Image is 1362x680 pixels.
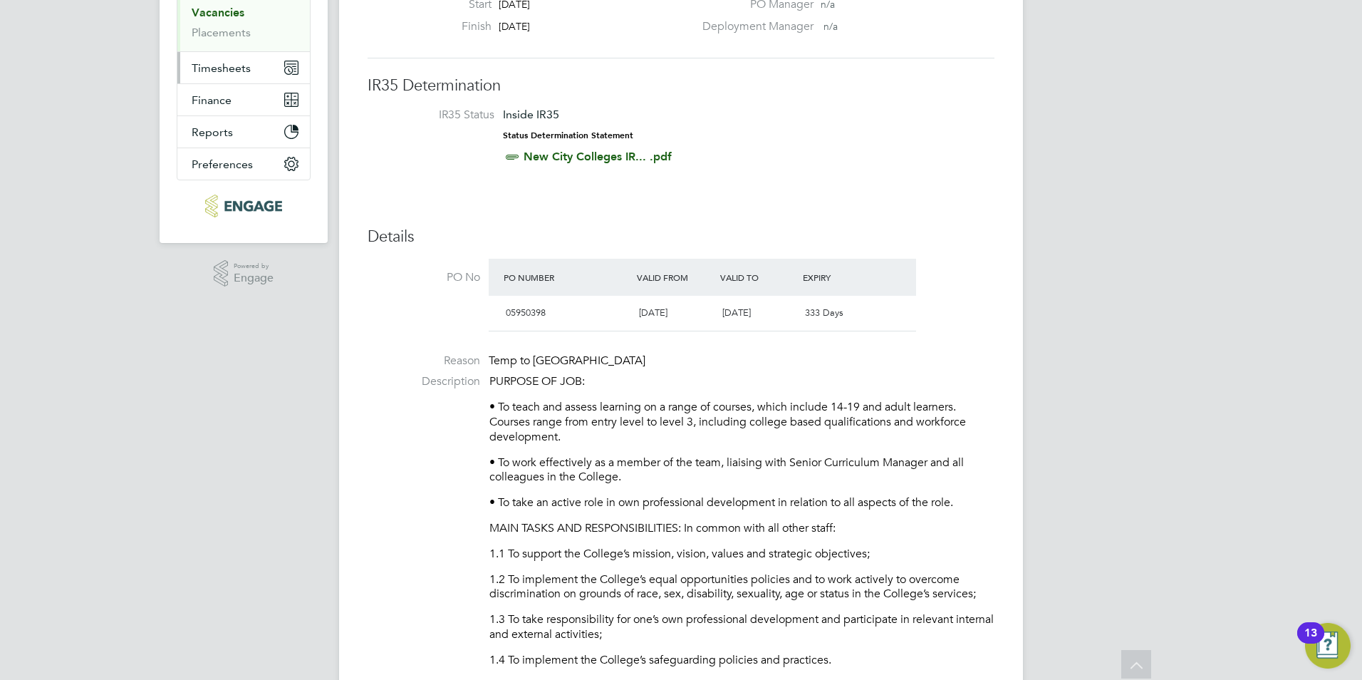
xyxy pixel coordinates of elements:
p: 1.4 To implement the College’s safeguarding policies and practices. [489,653,994,668]
span: Temp to [GEOGRAPHIC_DATA] [489,354,645,368]
img: carbonrecruitment-logo-retina.png [205,195,281,217]
div: Valid To [717,264,800,290]
p: PURPOSE OF JOB: [489,374,994,389]
span: Finance [192,93,232,107]
p: • To take an active role in own professional development in relation to all aspects of the role. [489,495,994,510]
p: 1.3 To take responsibility for one’s own professional development and participate in relevant int... [489,612,994,642]
a: Powered byEngage [214,260,274,287]
button: Finance [177,84,310,115]
button: Reports [177,116,310,148]
p: • To teach and assess learning on a range of courses, which include 14-19 and adult learners. Cou... [489,400,994,444]
label: Finish [413,19,492,34]
div: PO Number [500,264,633,290]
div: 13 [1304,633,1317,651]
h3: IR35 Determination [368,76,994,96]
a: Placements [192,26,251,39]
span: Timesheets [192,61,251,75]
button: Open Resource Center, 13 new notifications [1305,623,1351,669]
div: Expiry [799,264,883,290]
span: [DATE] [499,20,530,33]
p: 1.2 To implement the College’s equal opportunities policies and to work actively to overcome disc... [489,572,994,602]
label: IR35 Status [382,108,494,123]
span: Engage [234,272,274,284]
h3: Details [368,227,994,247]
label: Description [368,374,480,389]
p: 1.1 To support the College’s mission, vision, values and strategic objectives; [489,547,994,562]
span: 333 Days [805,306,843,319]
span: [DATE] [639,306,667,319]
label: Deployment Manager [694,19,813,34]
button: Preferences [177,148,310,180]
span: n/a [823,20,838,33]
button: Timesheets [177,52,310,83]
a: Go to home page [177,195,311,217]
a: New City Colleges IR... .pdf [524,150,672,163]
span: Reports [192,125,233,139]
span: Preferences [192,158,253,171]
span: Powered by [234,260,274,272]
div: Valid From [633,264,717,290]
span: 05950398 [506,306,546,319]
strong: Status Determination Statement [503,130,633,140]
a: Vacancies [192,6,244,19]
label: Reason [368,354,480,369]
p: • To work effectively as a member of the team, liaising with Senior Curriculum Manager and all co... [489,455,994,485]
span: Inside IR35 [503,108,559,121]
label: PO No [368,270,480,285]
p: MAIN TASKS AND RESPONSIBILITIES: In common with all other staff: [489,521,994,536]
span: [DATE] [722,306,751,319]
